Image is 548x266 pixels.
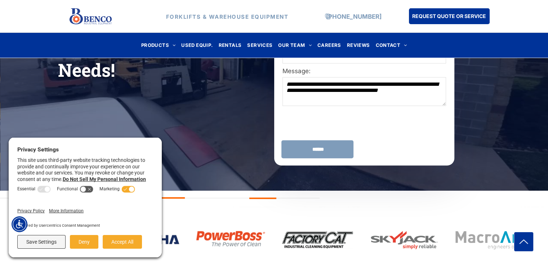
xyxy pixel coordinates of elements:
a: REVIEWS [344,40,373,50]
span: REQUEST QUOTE OR SERVICE [412,9,486,23]
img: bencoindustrial [368,229,440,252]
div: Accessibility Menu [12,216,27,232]
a: CAREERS [315,40,344,50]
a: SERVICES [244,40,275,50]
a: RENTALS [216,40,245,50]
img: bencoindustrial [195,229,267,249]
a: REQUEST QUOTE OR SERVICE [409,8,490,24]
img: bencoindustrial [281,229,353,250]
a: USED EQUIP. [178,40,215,50]
strong: FORKLIFTS & WAREHOUSE EQUIPMENT [166,13,289,20]
label: Message: [282,67,446,76]
img: bencoindustrial [454,229,526,252]
a: OUR TEAM [275,40,315,50]
iframe: reCAPTCHA [282,111,381,136]
span: Needs! [58,58,115,82]
a: CONTACT [373,40,410,50]
a: PRODUCTS [138,40,179,50]
a: [PHONE_NUMBER] [326,13,382,20]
